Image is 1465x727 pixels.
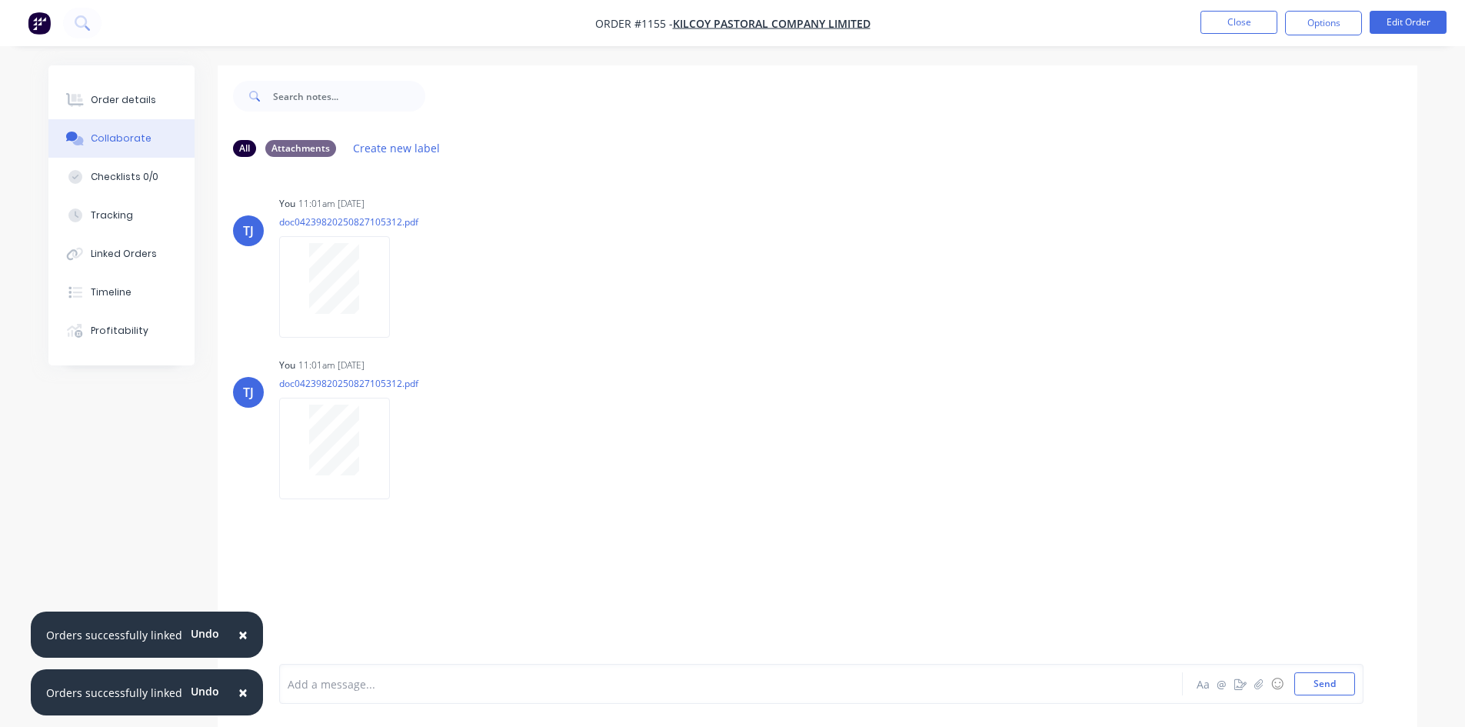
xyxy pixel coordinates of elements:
div: Orders successfully linked [46,685,182,701]
button: Collaborate [48,119,195,158]
div: Attachments [265,140,336,157]
span: × [238,682,248,703]
a: KILCOY PASTORAL COMPANY LIMITED [673,16,871,31]
span: × [238,624,248,645]
div: Timeline [91,285,132,299]
button: Tracking [48,196,195,235]
div: TJ [243,222,254,240]
div: 11:01am [DATE] [298,197,365,211]
button: Create new label [345,138,448,158]
button: Order details [48,81,195,119]
button: @ [1213,675,1231,693]
div: Checklists 0/0 [91,170,158,184]
button: Close [223,616,263,653]
div: Orders successfully linked [46,627,182,643]
button: Close [223,674,263,711]
img: Factory [28,12,51,35]
div: TJ [243,383,254,402]
button: Send [1294,672,1355,695]
div: All [233,140,256,157]
div: 11:01am [DATE] [298,358,365,372]
button: Options [1285,11,1362,35]
button: Profitability [48,312,195,350]
button: Linked Orders [48,235,195,273]
button: Undo [182,622,228,645]
div: Linked Orders [91,247,157,261]
button: Close [1200,11,1277,34]
p: doc04239820250827105312.pdf [279,377,418,390]
div: You [279,358,295,372]
div: Order details [91,93,156,107]
div: Profitability [91,324,148,338]
button: Undo [182,679,228,702]
span: Order #1155 - [595,16,673,31]
button: Timeline [48,273,195,312]
div: Collaborate [91,132,151,145]
div: Tracking [91,208,133,222]
button: Checklists 0/0 [48,158,195,196]
input: Search notes... [273,81,425,112]
button: Edit Order [1370,11,1447,34]
div: You [279,197,295,211]
p: doc04239820250827105312.pdf [279,215,418,228]
button: Aa [1194,675,1213,693]
button: ☺ [1268,675,1287,693]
